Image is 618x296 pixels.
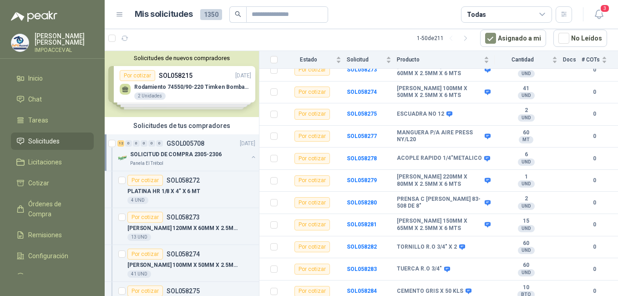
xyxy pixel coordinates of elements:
img: Company Logo [117,153,128,163]
div: Por cotizar [294,241,330,252]
button: Solicitudes de nuevos compradores [108,55,255,61]
th: Producto [397,51,495,69]
div: Por cotizar [294,219,330,230]
div: 41 UND [127,270,151,278]
span: 1350 [200,9,222,20]
span: Órdenes de Compra [28,199,85,219]
span: # COTs [582,56,600,63]
a: SOL058277 [347,133,377,139]
img: Logo peakr [11,11,57,22]
h1: Mis solicitudes [135,8,193,21]
div: MT [519,136,533,143]
button: 3 [591,6,607,23]
a: Chat [11,91,94,108]
b: 60 [495,240,557,247]
b: 0 [582,176,607,185]
div: UND [518,225,535,232]
b: SOL058281 [347,221,377,228]
span: Solicitud [347,56,384,63]
div: Por cotizar [294,197,330,208]
a: Solicitudes [11,133,94,150]
th: Docs [563,51,582,69]
span: Producto [397,56,482,63]
div: UND [518,247,535,254]
b: 15 [495,218,557,225]
div: UND [518,158,535,166]
div: Por cotizar [294,87,330,97]
span: Chat [28,94,42,104]
div: Por cotizar [127,175,163,186]
b: ACOPLE RAPIDO 1/4"METALICO [397,155,482,162]
b: 0 [582,265,607,274]
img: Company Logo [11,34,29,51]
a: SOL058278 [347,155,377,162]
p: SOL058275 [167,288,200,294]
p: [PERSON_NAME] 120MM X 60MM X 2.5MM X 6 MTS [127,224,241,233]
div: 13 UND [127,234,151,241]
a: Órdenes de Compra [11,195,94,223]
b: 10 [495,284,557,291]
a: SOL058274 [347,89,377,95]
th: # COTs [582,51,618,69]
div: Por cotizar [294,109,330,120]
div: UND [518,203,535,210]
div: 0 [141,140,147,147]
b: PRENSA C [PERSON_NAME] 83-508 DE 8" [397,196,482,210]
a: SOL058280 [347,199,377,206]
b: 0 [582,243,607,251]
b: 41 [495,85,557,92]
a: SOL058284 [347,288,377,294]
a: Por cotizarSOL058272PLATINA HR 1/8 X 4" X 6 MT4 UND [105,171,259,208]
div: 0 [148,140,155,147]
span: Manuales y ayuda [28,272,80,282]
div: 0 [125,140,132,147]
div: 0 [133,140,140,147]
span: Estado [283,56,334,63]
th: Cantidad [495,51,563,69]
b: 0 [582,66,607,74]
b: [PERSON_NAME] 120MM X 60MM X 2.5MM X 6 MTS [397,63,482,77]
p: Panela El Trébol [130,160,163,167]
div: Solicitudes de tus compradores [105,117,259,134]
span: Cantidad [495,56,550,63]
div: Por cotizar [127,249,163,260]
a: Licitaciones [11,153,94,171]
span: Inicio [28,73,43,83]
a: Manuales y ayuda [11,268,94,286]
a: Por cotizarSOL058273[PERSON_NAME] 120MM X 60MM X 2.5MM X 6 MTS13 UND [105,208,259,245]
b: MANGUERA P/A AIRE PRESS NY/L20 [397,129,482,143]
p: SOL058272 [167,177,200,184]
a: SOL058282 [347,244,377,250]
div: UND [518,92,535,99]
a: SOL058279 [347,177,377,184]
th: Solicitud [347,51,397,69]
b: 2 [495,195,557,203]
b: [PERSON_NAME] 150MM X 65MM X 2.5MM X 6 MTS [397,218,482,232]
span: Remisiones [28,230,62,240]
b: TUERCA R.O 3/4" [397,265,442,273]
span: Configuración [28,251,68,261]
b: 0 [582,287,607,296]
a: Cotizar [11,174,94,192]
a: Configuración [11,247,94,265]
a: SOL058283 [347,266,377,272]
b: 6 [495,151,557,158]
div: Por cotizar [294,175,330,186]
b: 0 [582,154,607,163]
b: 60 [495,129,557,137]
p: SOL058274 [167,251,200,257]
b: 0 [582,199,607,207]
b: 0 [582,110,607,118]
p: [PERSON_NAME] [PERSON_NAME] [35,33,94,46]
a: SOL058273 [347,66,377,73]
p: [PERSON_NAME] 100MM X 50MM X 2.5MM X 6 MTS [127,261,241,270]
div: Por cotizar [294,264,330,275]
button: Asignado a mi [480,30,546,47]
p: IMPOACCEVAL [35,47,94,53]
th: Estado [283,51,347,69]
